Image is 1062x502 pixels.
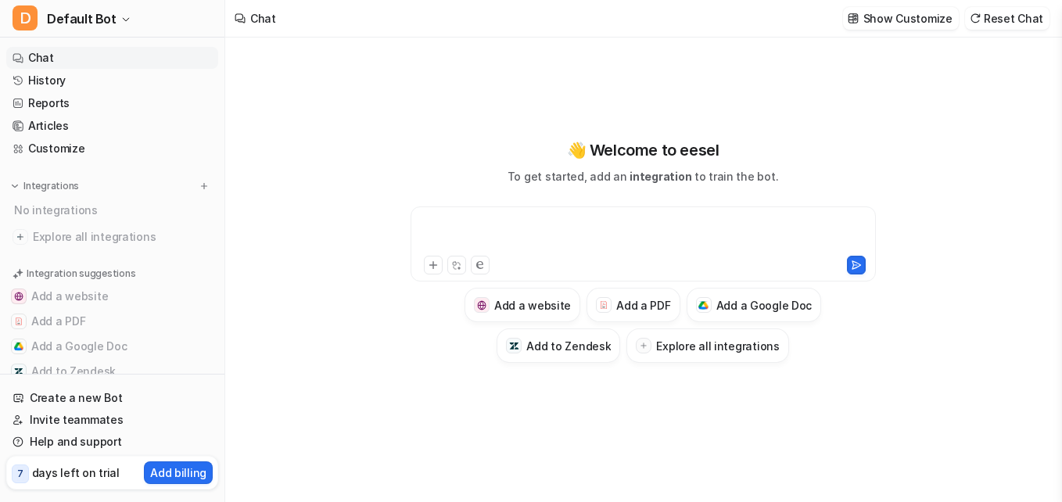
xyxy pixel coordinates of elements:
[144,461,213,484] button: Add billing
[27,267,135,281] p: Integration suggestions
[970,13,981,24] img: reset
[199,181,210,192] img: menu_add.svg
[965,7,1049,30] button: Reset Chat
[9,181,20,192] img: expand menu
[32,464,120,481] p: days left on trial
[6,47,218,69] a: Chat
[698,301,709,310] img: Add a Google Doc
[6,92,218,114] a: Reports
[508,168,778,185] p: To get started, add an to train the bot.
[630,170,691,183] span: integration
[17,467,23,481] p: 7
[6,359,218,384] button: Add to ZendeskAdd to Zendesk
[6,226,218,248] a: Explore all integrations
[6,284,218,309] button: Add a websiteAdd a website
[47,8,117,30] span: Default Bot
[465,288,580,322] button: Add a websiteAdd a website
[14,342,23,351] img: Add a Google Doc
[6,309,218,334] button: Add a PDFAdd a PDF
[150,464,206,481] p: Add billing
[863,10,953,27] p: Show Customize
[14,292,23,301] img: Add a website
[843,7,959,30] button: Show Customize
[477,300,487,310] img: Add a website
[23,180,79,192] p: Integrations
[848,13,859,24] img: customize
[656,338,779,354] h3: Explore all integrations
[6,178,84,194] button: Integrations
[14,367,23,376] img: Add to Zendesk
[687,288,822,322] button: Add a Google DocAdd a Google Doc
[599,300,609,310] img: Add a PDF
[14,317,23,326] img: Add a PDF
[6,115,218,137] a: Articles
[716,297,813,314] h3: Add a Google Doc
[567,138,719,162] p: 👋 Welcome to eesel
[497,328,620,363] button: Add to ZendeskAdd to Zendesk
[6,431,218,453] a: Help and support
[6,70,218,91] a: History
[13,5,38,30] span: D
[9,197,218,223] div: No integrations
[6,138,218,160] a: Customize
[6,409,218,431] a: Invite teammates
[33,224,212,249] span: Explore all integrations
[587,288,680,322] button: Add a PDFAdd a PDF
[626,328,788,363] button: Explore all integrations
[6,387,218,409] a: Create a new Bot
[494,297,571,314] h3: Add a website
[250,10,276,27] div: Chat
[6,334,218,359] button: Add a Google DocAdd a Google Doc
[509,341,519,351] img: Add to Zendesk
[526,338,611,354] h3: Add to Zendesk
[13,229,28,245] img: explore all integrations
[616,297,670,314] h3: Add a PDF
